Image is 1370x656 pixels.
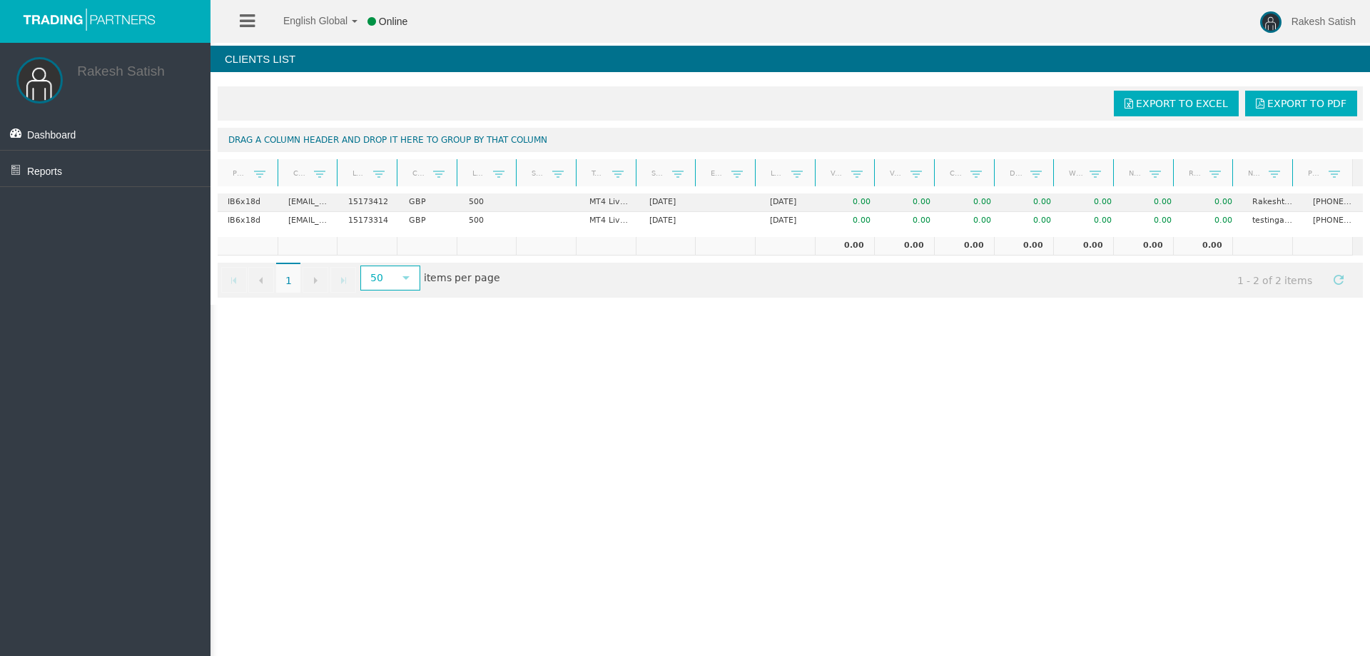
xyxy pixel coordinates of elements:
[1062,193,1122,212] td: 0.00
[27,129,76,141] span: Dashboard
[463,163,493,183] a: Leverage
[1120,163,1150,183] a: Net deposits
[218,128,1363,152] div: Drag a column header and drop it here to group by that column
[702,163,732,183] a: End Date
[881,163,911,183] a: Volume lots
[1302,212,1363,230] td: [PHONE_NUMBER]
[278,212,338,230] td: [EMAIL_ADDRESS][DOMAIN_NAME]
[459,193,519,212] td: 500
[1060,163,1090,183] a: Withdrawals
[218,193,278,212] td: IB6x18d
[278,193,338,212] td: [EMAIL_ADDRESS][DOMAIN_NAME]
[223,163,254,183] a: Partner code
[403,163,433,183] a: Currency
[1113,237,1173,256] td: 0.00
[310,275,321,286] span: Go to the next page
[362,267,392,289] span: 50
[1239,163,1269,183] a: Name
[1114,91,1239,116] a: Export to Excel
[398,193,458,212] td: GBP
[303,267,328,293] a: Go to the next page
[330,267,356,293] a: Go to the last page
[1000,163,1030,183] a: Deposits
[760,193,820,212] td: [DATE]
[379,16,407,27] span: Online
[228,275,240,286] span: Go to the first page
[265,15,347,26] span: English Global
[579,212,639,230] td: MT4 LiveFloatingSpreadAccount
[815,237,875,256] td: 0.00
[1302,193,1363,212] td: [PHONE_NUMBER]
[1242,212,1302,230] td: testinga rakesh
[338,212,398,230] td: 15173314
[994,237,1054,256] td: 0.00
[941,193,1001,212] td: 0.00
[338,275,349,286] span: Go to the last page
[579,193,639,212] td: MT4 LiveFloatingSpreadAccount
[639,193,699,212] td: [DATE]
[1267,98,1346,109] span: Export to PDF
[881,212,940,230] td: 0.00
[642,163,672,183] a: Start Date
[1001,193,1061,212] td: 0.00
[940,163,970,183] a: Closed PNL
[1182,212,1242,230] td: 0.00
[27,166,62,177] span: Reports
[1001,212,1061,230] td: 0.00
[398,212,458,230] td: GBP
[1182,193,1242,212] td: 0.00
[821,163,851,183] a: Volume
[1333,274,1344,286] span: Refresh
[821,212,881,230] td: 0.00
[1122,212,1182,230] td: 0.00
[874,237,934,256] td: 0.00
[934,237,994,256] td: 0.00
[523,163,553,183] a: Short Code
[639,212,699,230] td: [DATE]
[1122,193,1182,212] td: 0.00
[1062,212,1122,230] td: 0.00
[1224,267,1326,293] span: 1 - 2 of 2 items
[1136,98,1228,109] span: Export to Excel
[582,163,612,183] a: Type
[821,193,881,212] td: 0.00
[1053,237,1113,256] td: 0.00
[1242,193,1302,212] td: Rakeshtest testRakesh
[221,267,247,293] a: Go to the first page
[357,267,500,291] span: items per page
[284,163,314,183] a: Client
[400,272,412,283] span: select
[276,263,300,293] span: 1
[218,212,278,230] td: IB6x18d
[881,193,940,212] td: 0.00
[459,212,519,230] td: 500
[760,212,820,230] td: [DATE]
[1173,237,1233,256] td: 0.00
[255,275,267,286] span: Go to the previous page
[344,163,374,183] a: Login
[1326,267,1351,291] a: Refresh
[1299,163,1329,183] a: Phone
[1245,91,1357,116] a: Export to PDF
[941,212,1001,230] td: 0.00
[248,267,274,293] a: Go to the previous page
[761,163,791,183] a: Last trade date
[1260,11,1282,33] img: user-image
[1292,16,1356,27] span: Rakesh Satish
[77,64,165,79] a: Rakesh Satish
[210,46,1370,72] h4: Clients List
[338,193,398,212] td: 15173412
[1179,163,1209,183] a: Real equity
[18,7,161,31] img: logo.svg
